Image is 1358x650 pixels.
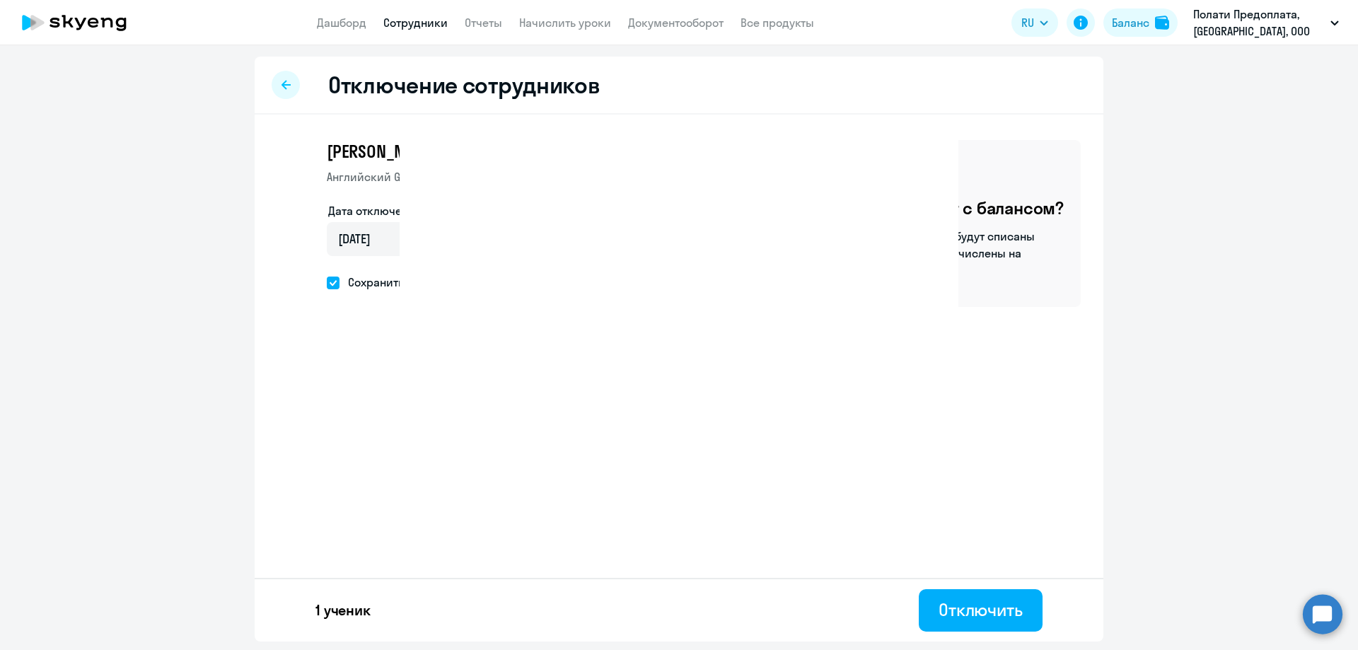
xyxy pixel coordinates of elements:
a: Документооборот [628,16,724,30]
span: RU [1021,14,1034,31]
span: [PERSON_NAME] [327,140,439,163]
div: Баланс [1112,14,1149,31]
label: Дата отключения* [328,202,426,219]
a: Отчеты [465,16,502,30]
a: Сотрудники [383,16,448,30]
img: balance [1155,16,1169,30]
h2: Отключение сотрудников [328,71,600,99]
input: дд.мм.гггг [327,222,528,256]
p: 1 ученик [315,600,371,620]
p: Английский General с [DEMOGRAPHIC_DATA] преподавателем • Баланс 6 уроков [327,168,737,185]
p: Полати Предоплата, [GEOGRAPHIC_DATA], ООО [1193,6,1325,40]
a: Все продукты [741,16,814,30]
a: Дашборд [317,16,366,30]
div: Отключить [939,598,1023,621]
a: Начислить уроки [519,16,611,30]
span: Сохранить корпоративную скидку [339,274,534,291]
